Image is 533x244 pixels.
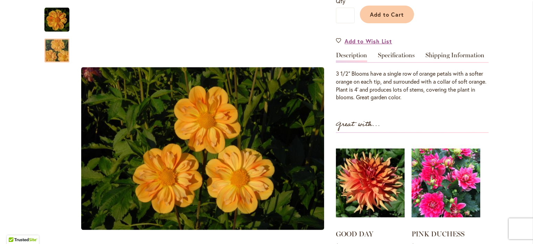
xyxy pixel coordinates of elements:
img: GOOD DAY [336,140,405,226]
span: Add to Wish List [345,37,392,45]
img: E Z DUZZIT [44,7,69,32]
div: E Z DUZZIT [44,32,69,62]
img: PINK DUCHESS [412,140,480,226]
button: Add to Cart [360,6,414,23]
div: 3 1/2" Blooms have a single row of orange petals with a softer orange on each tip, and surrounded... [336,70,489,101]
iframe: Launch Accessibility Center [5,219,25,239]
div: E Z DUZZIT [44,1,76,32]
a: Description [336,52,367,62]
a: Add to Wish List [336,37,392,45]
a: Specifications [378,52,415,62]
a: Shipping Information [425,52,484,62]
span: Add to Cart [370,11,404,18]
strong: Great with... [336,119,380,130]
div: Detailed Product Info [336,52,489,101]
img: E Z DUZZIT [81,67,324,230]
a: GOOD DAY [336,230,373,238]
a: PINK DUCHESS [412,230,465,238]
